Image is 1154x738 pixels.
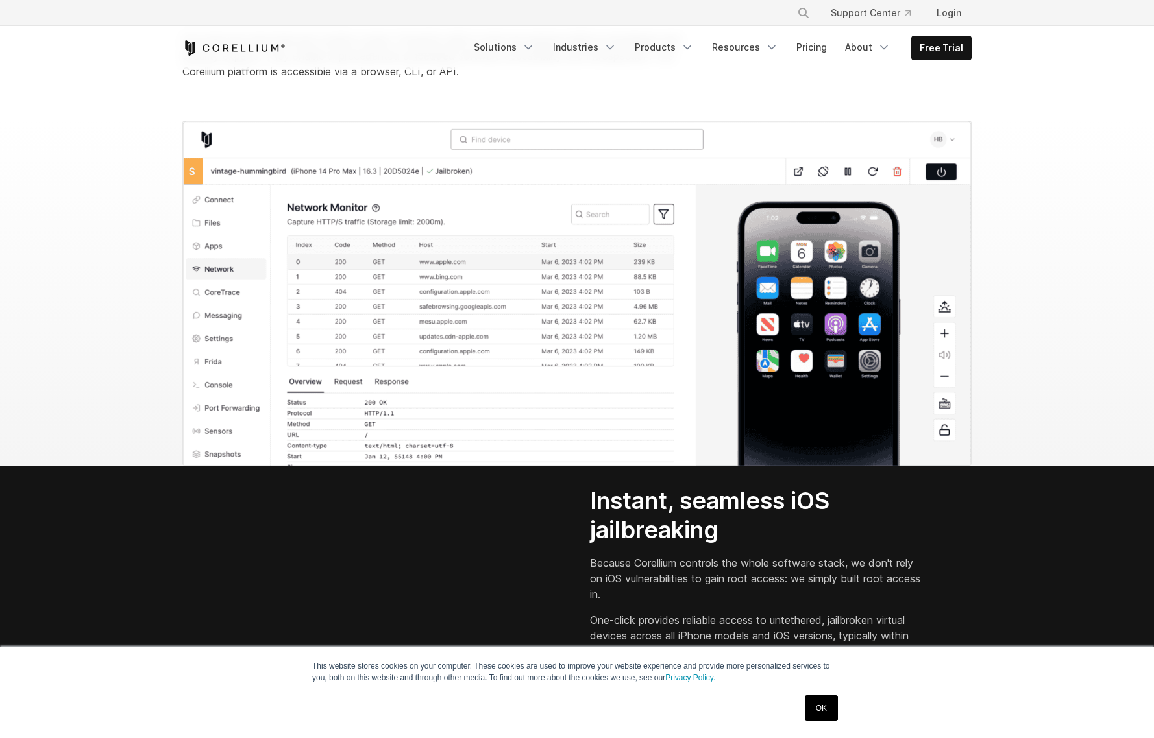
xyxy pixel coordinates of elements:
[590,555,922,602] p: Because Corellium controls the whole software stack, we don't rely on iOS vulnerabilities to gain...
[665,673,715,682] a: Privacy Policy.
[466,36,543,59] a: Solutions
[182,40,286,56] a: Corellium Home
[926,1,972,25] a: Login
[590,612,922,674] p: One-click provides reliable access to untethered, jailbroken virtual devices across all iPhone mo...
[590,486,922,545] h2: Instant, seamless iOS jailbreaking
[792,1,815,25] button: Search
[912,36,971,60] a: Free Trial
[627,36,702,59] a: Products
[805,695,838,721] a: OK
[182,121,972,466] img: Screenshot of the Corellium virtual hardware platform; network monitor section
[781,1,972,25] div: Navigation Menu
[789,36,835,59] a: Pricing
[545,36,624,59] a: Industries
[182,536,377,633] video: Your browser does not support the video tag.
[820,1,921,25] a: Support Center
[312,660,842,684] p: This website stores cookies on your computer. These cookies are used to improve your website expe...
[466,36,972,60] div: Navigation Menu
[704,36,786,59] a: Resources
[837,36,898,59] a: About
